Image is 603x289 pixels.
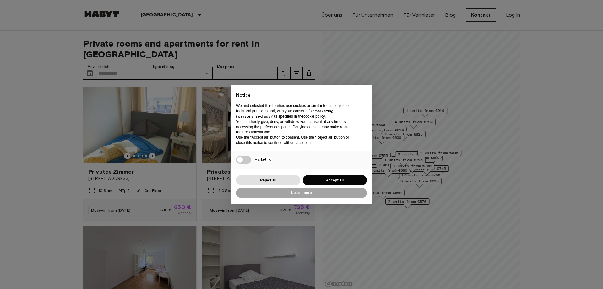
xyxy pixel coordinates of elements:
[236,175,300,186] button: Reject all
[236,119,357,135] p: You can freely give, deny, or withdraw your consent at any time by accessing the preferences pane...
[236,135,357,146] p: Use the “Accept all” button to consent. Use the “Reject all” button or close this notice to conti...
[359,90,369,100] button: Close this notice
[236,108,334,119] strong: “marketing (personalized ads)”
[303,175,367,186] button: Accept all
[363,91,365,98] span: ×
[236,188,367,198] button: Learn more
[254,157,272,162] span: Marketing
[303,114,325,119] a: cookie policy
[236,92,357,98] h2: Notice
[236,103,357,119] p: We and selected third parties use cookies or similar technologies for technical purposes and, wit...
